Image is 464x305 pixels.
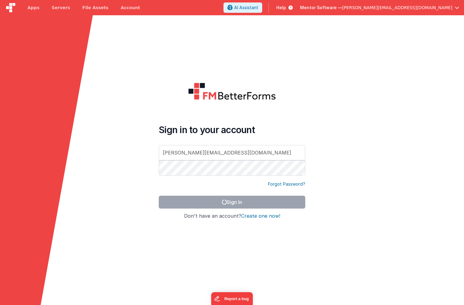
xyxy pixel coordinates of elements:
[223,2,262,13] button: AI Assistant
[211,292,253,305] iframe: Marker.io feedback button
[276,5,286,11] span: Help
[300,5,459,11] button: Mentor Software — [PERSON_NAME][EMAIL_ADDRESS][DOMAIN_NAME]
[268,181,305,187] a: Forgot Password?
[342,5,452,11] span: [PERSON_NAME][EMAIL_ADDRESS][DOMAIN_NAME]
[159,196,305,209] button: Sign In
[159,124,305,135] h4: Sign in to your account
[52,5,70,11] span: Servers
[27,5,39,11] span: Apps
[159,213,305,219] h4: Don't have an account?
[159,145,305,160] input: Email Address
[82,5,109,11] span: File Assets
[241,213,280,219] button: Create one now!
[300,5,342,11] span: Mentor Software —
[234,5,258,11] span: AI Assistant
